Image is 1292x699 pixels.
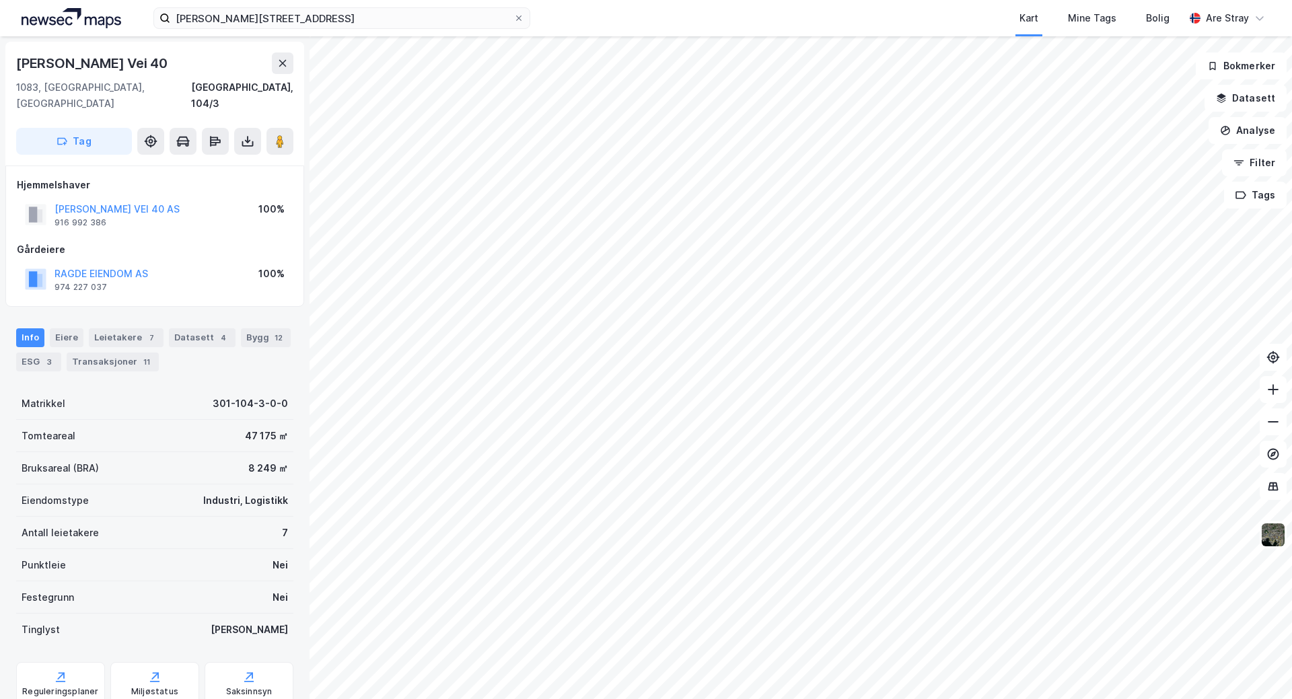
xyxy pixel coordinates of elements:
[16,353,61,371] div: ESG
[1206,10,1249,26] div: Are Stray
[226,686,273,697] div: Saksinnsyn
[1209,117,1287,144] button: Analyse
[145,331,158,344] div: 7
[191,79,293,112] div: [GEOGRAPHIC_DATA], 104/3
[16,79,191,112] div: 1083, [GEOGRAPHIC_DATA], [GEOGRAPHIC_DATA]
[273,589,288,605] div: Nei
[272,331,285,344] div: 12
[131,686,178,697] div: Miljøstatus
[258,266,285,282] div: 100%
[203,492,288,509] div: Industri, Logistikk
[169,328,236,347] div: Datasett
[1068,10,1116,26] div: Mine Tags
[22,686,98,697] div: Reguleringsplaner
[1019,10,1038,26] div: Kart
[22,492,89,509] div: Eiendomstype
[248,460,288,476] div: 8 249 ㎡
[1260,522,1286,548] img: 9k=
[55,217,106,228] div: 916 992 386
[245,428,288,444] div: 47 175 ㎡
[22,428,75,444] div: Tomteareal
[16,52,170,74] div: [PERSON_NAME] Vei 40
[22,622,60,638] div: Tinglyst
[16,328,44,347] div: Info
[89,328,164,347] div: Leietakere
[22,589,74,605] div: Festegrunn
[22,396,65,412] div: Matrikkel
[1196,52,1287,79] button: Bokmerker
[1146,10,1170,26] div: Bolig
[42,355,56,369] div: 3
[140,355,153,369] div: 11
[22,460,99,476] div: Bruksareal (BRA)
[17,242,293,258] div: Gårdeiere
[282,525,288,541] div: 7
[1225,634,1292,699] iframe: Chat Widget
[273,557,288,573] div: Nei
[17,177,293,193] div: Hjemmelshaver
[211,622,288,638] div: [PERSON_NAME]
[1222,149,1287,176] button: Filter
[213,396,288,412] div: 301-104-3-0-0
[1224,182,1287,209] button: Tags
[1205,85,1287,112] button: Datasett
[16,128,132,155] button: Tag
[217,331,230,344] div: 4
[67,353,159,371] div: Transaksjoner
[170,8,513,28] input: Søk på adresse, matrikkel, gårdeiere, leietakere eller personer
[55,282,107,293] div: 974 227 037
[22,8,121,28] img: logo.a4113a55bc3d86da70a041830d287a7e.svg
[258,201,285,217] div: 100%
[241,328,291,347] div: Bygg
[22,557,66,573] div: Punktleie
[22,525,99,541] div: Antall leietakere
[50,328,83,347] div: Eiere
